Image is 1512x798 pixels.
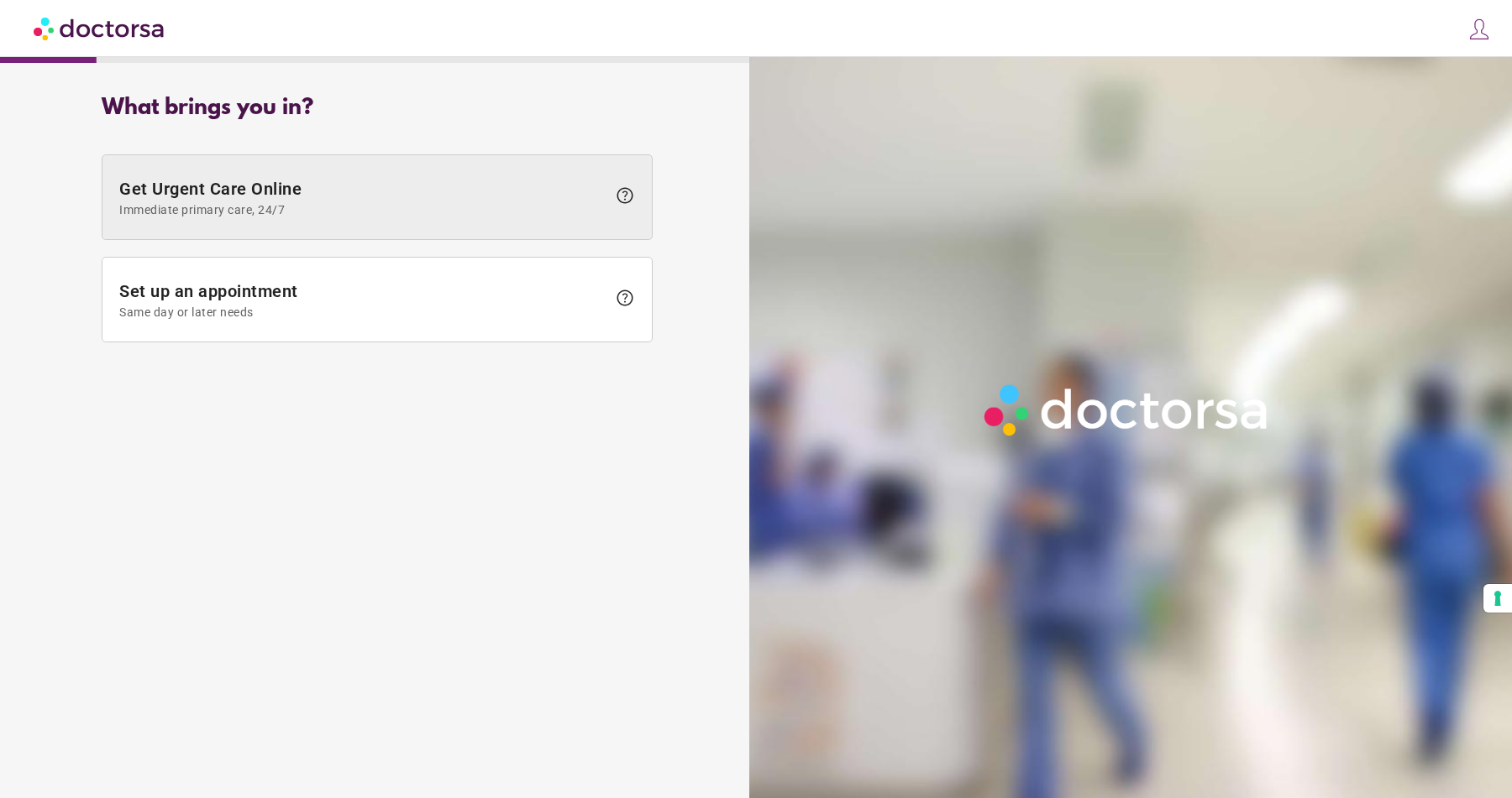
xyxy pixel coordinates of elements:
img: icons8-customer-100.png [1467,18,1491,41]
img: Logo-Doctorsa-trans-White-partial-flat.png [976,376,1278,443]
span: help [615,185,635,206]
button: Your consent preferences for tracking technologies [1483,584,1512,613]
span: Set up an appointment [119,281,606,319]
span: help [615,288,635,308]
span: Get Urgent Care Online [119,179,606,216]
span: Immediate primary care, 24/7 [119,203,606,216]
span: Same day or later needs [119,305,606,319]
div: What brings you in? [102,96,653,121]
img: Doctorsa.com [34,9,166,47]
